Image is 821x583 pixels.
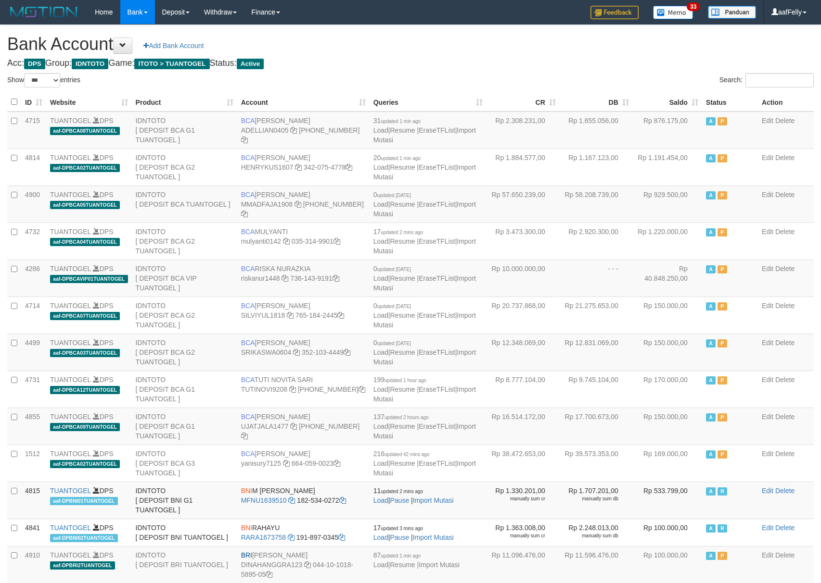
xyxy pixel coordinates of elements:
a: Edit [762,117,773,124]
td: [PERSON_NAME] 352-103-4449 [237,334,370,371]
a: Resume [390,459,415,467]
td: Rp 16.514.172,00 [487,408,560,445]
td: 4499 [21,334,46,371]
a: Edit [762,191,773,198]
a: Resume [390,163,415,171]
td: IDNTOTO [ DEPOSIT BCA G1 TUANTOGEL ] [132,112,237,149]
img: MOTION_logo.png [7,5,80,19]
td: [PERSON_NAME] [PHONE_NUMBER] [237,408,370,445]
td: Rp 8.777.104,00 [487,371,560,408]
a: Edit [762,524,773,532]
a: Delete [775,154,795,161]
th: Website: activate to sort column ascending [46,93,132,112]
th: Action [758,93,814,112]
span: aaf-DPBCA05TUANTOGEL [50,201,120,209]
td: Rp 20.737.868,00 [487,297,560,334]
a: Import Mutasi [373,311,476,329]
a: TUANTOGEL [50,413,91,421]
td: Rp 1.884.577,00 [487,149,560,186]
span: BCA [241,376,255,384]
span: | | | [373,228,476,255]
a: Delete [775,413,795,421]
span: aaf-DPBCA03TUANTOGEL [50,349,120,357]
span: 137 [373,413,429,421]
a: Copy MFNU1639510 to clipboard [288,496,295,504]
a: RARA1673758 [241,533,286,541]
a: Import Mutasi [419,561,460,569]
span: BCA [241,265,255,273]
span: aaf-DPBCA08TUANTOGEL [50,127,120,135]
a: TUANTOGEL [50,228,91,236]
td: Rp 170.000,00 [633,371,702,408]
span: 199 [373,376,426,384]
a: Copy 044101018589505 to clipboard [266,571,272,578]
span: Paused [718,117,727,125]
td: 4814 [21,149,46,186]
span: Active [706,450,716,459]
a: Edit [762,265,773,273]
a: Import Mutasi [373,237,476,255]
a: Copy 0353149901 to clipboard [334,237,340,245]
span: BCA [241,339,255,347]
a: Resume [390,311,415,319]
th: DB: activate to sort column ascending [560,93,633,112]
a: Delete [775,228,795,236]
a: Copy HENRYKUS1607 to clipboard [295,163,302,171]
span: updated [DATE] [377,304,411,309]
a: MMADFAJA1908 [241,200,293,208]
a: Copy ADELLIAN0405 to clipboard [290,126,297,134]
span: aaf-DPBCA12TUANTOGEL [50,386,120,394]
a: Edit [762,302,773,310]
td: DPS [46,260,132,297]
a: TUANTOGEL [50,487,91,495]
td: IDNTOTO [ DEPOSIT BCA G2 TUANTOGEL ] [132,149,237,186]
span: DPS [24,59,45,69]
td: [PERSON_NAME] [PHONE_NUMBER] [237,112,370,149]
a: Load [373,496,388,504]
td: DPS [46,371,132,408]
a: EraseTFList [419,200,455,208]
td: DPS [46,408,132,445]
span: Paused [718,265,727,273]
td: Rp 1.330.201,00 [487,482,560,519]
td: Rp 150.000,00 [633,334,702,371]
a: Delete [775,524,795,532]
td: IDNTOTO [ DEPOSIT BCA G2 TUANTOGEL ] [132,297,237,334]
a: Copy 3420754778 to clipboard [346,163,352,171]
a: Load [373,561,388,569]
span: Active [706,376,716,385]
span: 0 [373,302,411,310]
span: IDNTOTO [72,59,108,69]
td: Rp 21.275.653,00 [560,297,633,334]
td: Rp 17.700.673,00 [560,408,633,445]
td: IDNTOTO [ DEPOSIT BCA G1 TUANTOGEL ] [132,371,237,408]
a: Copy 1918970345 to clipboard [338,533,345,541]
td: Rp 12.348.069,00 [487,334,560,371]
a: Copy 4062238953 to clipboard [241,432,248,440]
a: Copy MMADFAJA1908 to clipboard [295,200,301,208]
td: 4731 [21,371,46,408]
span: updated 1 min ago [381,119,421,124]
a: UJATJALA1477 [241,422,289,430]
span: Paused [718,450,727,459]
td: DPS [46,334,132,371]
a: Import Mutasi [413,496,454,504]
span: BCA [241,450,255,458]
span: | | | [373,376,476,403]
span: updated 1 hour ago [385,378,426,383]
a: Copy 1825340272 to clipboard [339,496,346,504]
span: Paused [718,228,727,236]
td: IDNTOTO [ DEPOSIT BCA G1 TUANTOGEL ] [132,408,237,445]
span: 17 [373,228,423,236]
a: mulyanti0142 [241,237,281,245]
td: Rp 1.655.056,00 [560,112,633,149]
a: Load [373,459,388,467]
td: Rp 1.220.000,00 [633,223,702,260]
span: Paused [718,154,727,162]
td: Rp 58.208.739,00 [560,186,633,223]
a: Copy RARA1673758 to clipboard [288,533,295,541]
td: IDNTOTO [ DEPOSIT BNI G1 TUANTOGEL ] [132,482,237,519]
a: SILVIYUL1818 [241,311,285,319]
a: Copy mulyanti0142 to clipboard [283,237,290,245]
a: Resume [390,200,415,208]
